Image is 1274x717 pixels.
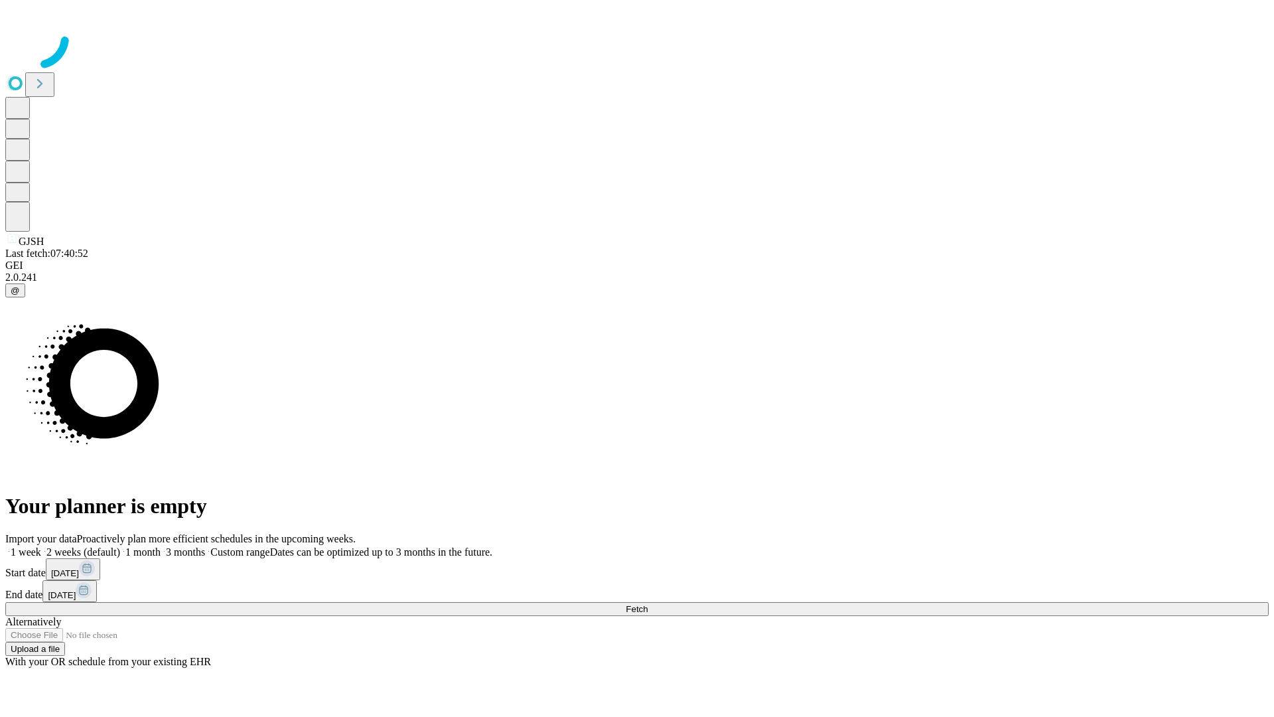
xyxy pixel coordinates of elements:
[5,260,1269,272] div: GEI
[5,283,25,297] button: @
[5,494,1269,518] h1: Your planner is empty
[5,248,88,259] span: Last fetch: 07:40:52
[19,236,44,247] span: GJSH
[5,616,61,627] span: Alternatively
[11,546,41,558] span: 1 week
[166,546,205,558] span: 3 months
[125,546,161,558] span: 1 month
[5,533,77,544] span: Import your data
[210,546,269,558] span: Custom range
[5,558,1269,580] div: Start date
[626,604,648,614] span: Fetch
[46,546,120,558] span: 2 weeks (default)
[5,272,1269,283] div: 2.0.241
[46,558,100,580] button: [DATE]
[5,602,1269,616] button: Fetch
[5,580,1269,602] div: End date
[77,533,356,544] span: Proactively plan more efficient schedules in the upcoming weeks.
[5,642,65,656] button: Upload a file
[5,656,211,667] span: With your OR schedule from your existing EHR
[270,546,492,558] span: Dates can be optimized up to 3 months in the future.
[11,285,20,295] span: @
[48,590,76,600] span: [DATE]
[51,568,79,578] span: [DATE]
[42,580,97,602] button: [DATE]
